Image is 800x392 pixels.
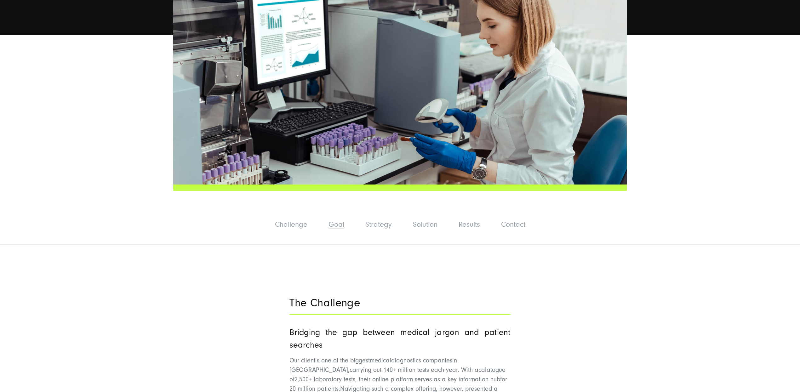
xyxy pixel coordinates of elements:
span: Bridging the gap between medical jargon and patient searche [289,328,510,350]
a: Challenge [275,220,307,229]
a: Solution [413,220,437,229]
a: Strategy [365,220,392,229]
h2: The Challenge [289,296,510,310]
span: s [319,340,323,350]
a: Results [459,220,480,229]
a: Contact [501,220,525,229]
a: Goal [329,220,344,229]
